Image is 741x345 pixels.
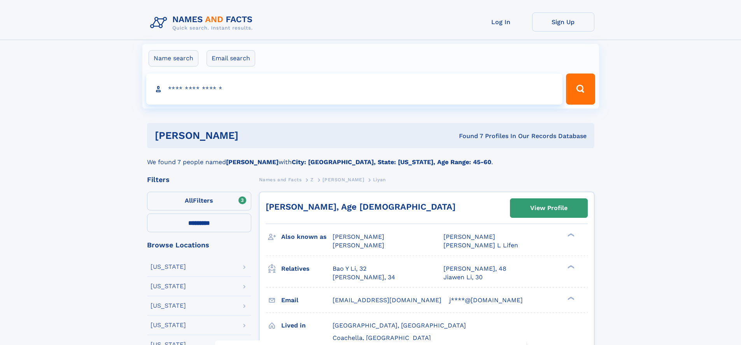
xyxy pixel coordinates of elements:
[333,322,466,329] span: [GEOGRAPHIC_DATA], [GEOGRAPHIC_DATA]
[281,294,333,307] h3: Email
[151,303,186,309] div: [US_STATE]
[322,175,364,184] a: [PERSON_NAME]
[566,296,575,301] div: ❯
[185,197,193,204] span: All
[333,242,384,249] span: [PERSON_NAME]
[333,296,441,304] span: [EMAIL_ADDRESS][DOMAIN_NAME]
[292,158,491,166] b: City: [GEOGRAPHIC_DATA], State: [US_STATE], Age Range: 45-60
[470,12,532,32] a: Log In
[310,175,314,184] a: Z
[322,177,364,182] span: [PERSON_NAME]
[151,322,186,328] div: [US_STATE]
[147,192,251,210] label: Filters
[443,242,518,249] span: [PERSON_NAME] L Lifen
[333,233,384,240] span: [PERSON_NAME]
[443,233,495,240] span: [PERSON_NAME]
[281,319,333,332] h3: Lived in
[443,273,483,282] a: Jiawen Li, 30
[333,334,431,341] span: Coachella, [GEOGRAPHIC_DATA]
[155,131,349,140] h1: [PERSON_NAME]
[532,12,594,32] a: Sign Up
[566,74,595,105] button: Search Button
[147,148,594,167] div: We found 7 people named with .
[146,74,563,105] input: search input
[226,158,279,166] b: [PERSON_NAME]
[281,230,333,243] h3: Also known as
[147,12,259,33] img: Logo Names and Facts
[373,177,386,182] span: Liyan
[147,176,251,183] div: Filters
[443,264,506,273] a: [PERSON_NAME], 48
[151,264,186,270] div: [US_STATE]
[151,283,186,289] div: [US_STATE]
[566,264,575,269] div: ❯
[281,262,333,275] h3: Relatives
[333,273,395,282] a: [PERSON_NAME], 34
[333,264,366,273] a: Bao Y Li, 32
[259,175,302,184] a: Names and Facts
[147,242,251,249] div: Browse Locations
[266,202,455,212] a: [PERSON_NAME], Age [DEMOGRAPHIC_DATA]
[149,50,198,67] label: Name search
[310,177,314,182] span: Z
[530,199,568,217] div: View Profile
[510,199,587,217] a: View Profile
[207,50,255,67] label: Email search
[349,132,587,140] div: Found 7 Profiles In Our Records Database
[566,233,575,238] div: ❯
